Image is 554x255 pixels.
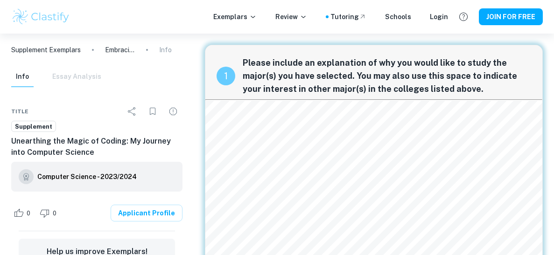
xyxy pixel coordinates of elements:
h6: Unearthing the Magic of Coding: My Journey into Computer Science [11,136,182,158]
a: Supplement Exemplars [11,45,81,55]
button: Help and Feedback [456,9,471,25]
div: Dislike [37,206,62,221]
div: recipe [217,67,235,85]
a: Supplement [11,121,56,132]
button: Info [11,67,34,87]
p: Exemplars [213,12,257,22]
p: Info [159,45,172,55]
h6: Computer Science - 2023/2024 [37,172,137,182]
span: 0 [21,209,35,218]
a: Applicant Profile [111,205,182,221]
button: JOIN FOR FREE [479,8,543,25]
div: Report issue [164,102,182,121]
a: Tutoring [330,12,366,22]
p: Review [275,12,307,22]
div: Like [11,206,35,221]
div: Share [123,102,141,121]
a: Computer Science - 2023/2024 [37,169,137,184]
a: Login [430,12,448,22]
span: Please include an explanation of why you would like to study the major(s) you have selected. You ... [243,56,531,96]
img: Clastify logo [11,7,70,26]
span: 0 [48,209,62,218]
div: Bookmark [143,102,162,121]
p: Embracing Diversity Through Personal Struggles [105,45,135,55]
span: Title [11,107,28,116]
span: Supplement [12,122,56,131]
a: Schools [385,12,411,22]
